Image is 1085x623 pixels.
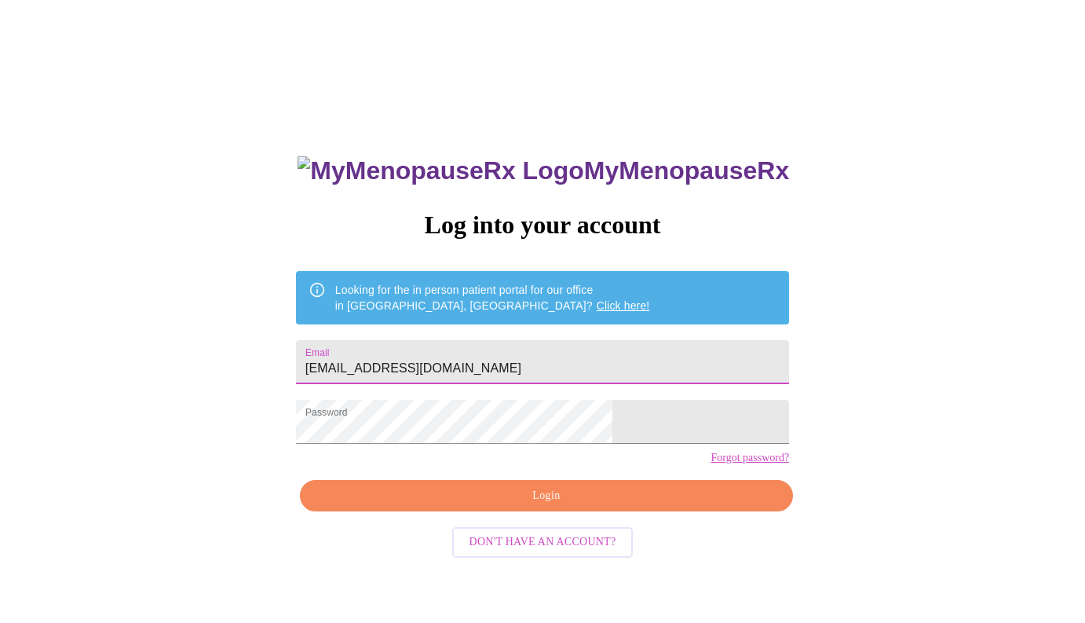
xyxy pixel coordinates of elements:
[448,534,637,548] a: Don't have an account?
[335,276,650,320] div: Looking for the in person patient portal for our office in [GEOGRAPHIC_DATA], [GEOGRAPHIC_DATA]?
[711,452,789,464] a: Forgot password?
[298,156,583,185] img: MyMenopauseRx Logo
[298,156,789,185] h3: MyMenopauseRx
[296,211,789,240] h3: Log into your account
[469,533,616,552] span: Don't have an account?
[318,486,775,506] span: Login
[300,480,793,512] button: Login
[597,299,650,312] a: Click here!
[452,527,634,558] button: Don't have an account?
